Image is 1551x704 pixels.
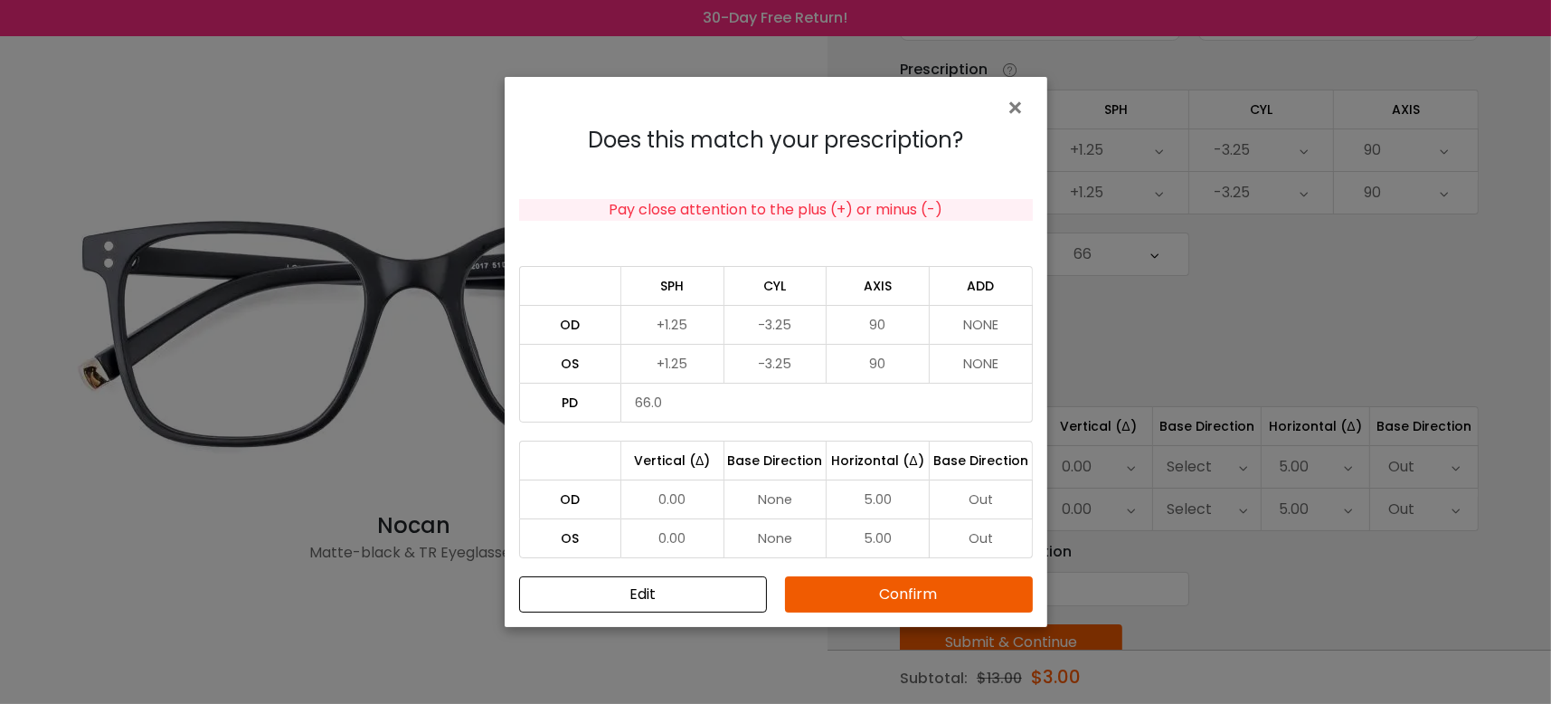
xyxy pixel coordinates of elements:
td: Horizontal (Δ) [827,441,930,480]
td: 5.00 [827,480,930,518]
button: Close [1007,91,1033,122]
td: NONE [930,344,1033,383]
button: Confirm [785,576,1033,613]
td: Base Direction [930,441,1033,480]
td: 90 [827,305,930,344]
h4: Does this match your prescription? [519,128,1033,154]
td: 90 [827,344,930,383]
td: 5.00 [827,518,930,558]
td: Out [930,480,1033,518]
td: 66.0 [621,383,1032,423]
td: AXIS [827,266,930,305]
td: NONE [930,305,1033,344]
td: Out [930,518,1033,558]
td: ADD [930,266,1033,305]
span: × [1007,89,1033,128]
div: Pay close attention to the plus (+) or minus (-) [519,199,1033,221]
